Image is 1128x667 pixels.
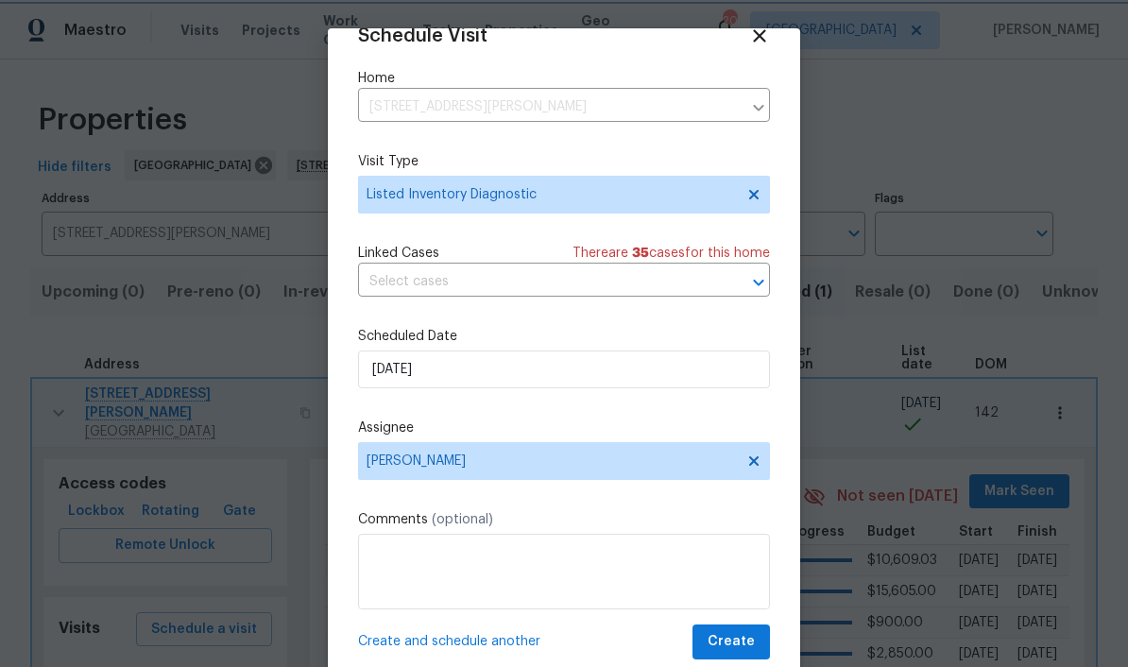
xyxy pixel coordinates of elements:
span: Schedule Visit [358,26,487,45]
span: [PERSON_NAME] [367,453,737,469]
button: Create [692,624,770,659]
span: Listed Inventory Diagnostic [367,185,734,204]
label: Home [358,69,770,88]
input: Select cases [358,267,717,297]
button: Open [745,269,772,296]
span: Create [708,630,755,654]
label: Assignee [358,419,770,437]
span: Close [749,26,770,46]
span: Linked Cases [358,244,439,263]
span: There are case s for this home [573,244,770,263]
input: Enter in an address [358,93,742,122]
label: Comments [358,510,770,529]
span: Create and schedule another [358,632,540,651]
label: Visit Type [358,152,770,171]
span: (optional) [432,513,493,526]
span: 35 [632,247,649,260]
input: M/D/YYYY [358,351,770,388]
label: Scheduled Date [358,327,770,346]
